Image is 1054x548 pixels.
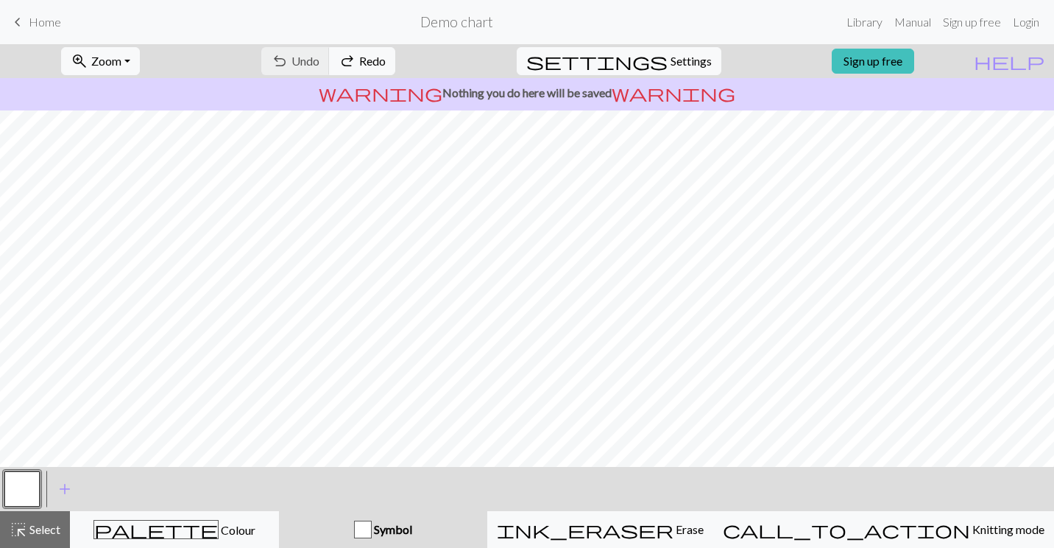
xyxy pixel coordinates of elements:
[61,47,140,75] button: Zoom
[612,82,735,103] span: warning
[526,52,668,70] i: Settings
[974,51,1044,71] span: help
[517,47,721,75] button: SettingsSettings
[56,479,74,499] span: add
[888,7,937,37] a: Manual
[70,511,279,548] button: Colour
[1007,7,1045,37] a: Login
[339,51,356,71] span: redo
[29,15,61,29] span: Home
[713,511,1054,548] button: Knitting mode
[841,7,888,37] a: Library
[91,54,121,68] span: Zoom
[970,522,1044,536] span: Knitting mode
[359,54,386,68] span: Redo
[671,52,712,70] span: Settings
[219,523,255,537] span: Colour
[279,511,487,548] button: Symbol
[6,84,1048,102] p: Nothing you do here will be saved
[487,511,713,548] button: Erase
[420,13,493,30] h2: Demo chart
[71,51,88,71] span: zoom_in
[9,12,26,32] span: keyboard_arrow_left
[9,10,61,35] a: Home
[27,522,60,536] span: Select
[329,47,395,75] button: Redo
[319,82,442,103] span: warning
[10,519,27,540] span: highlight_alt
[94,519,218,540] span: palette
[723,519,970,540] span: call_to_action
[497,519,673,540] span: ink_eraser
[832,49,914,74] a: Sign up free
[372,522,412,536] span: Symbol
[937,7,1007,37] a: Sign up free
[673,522,704,536] span: Erase
[526,51,668,71] span: settings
